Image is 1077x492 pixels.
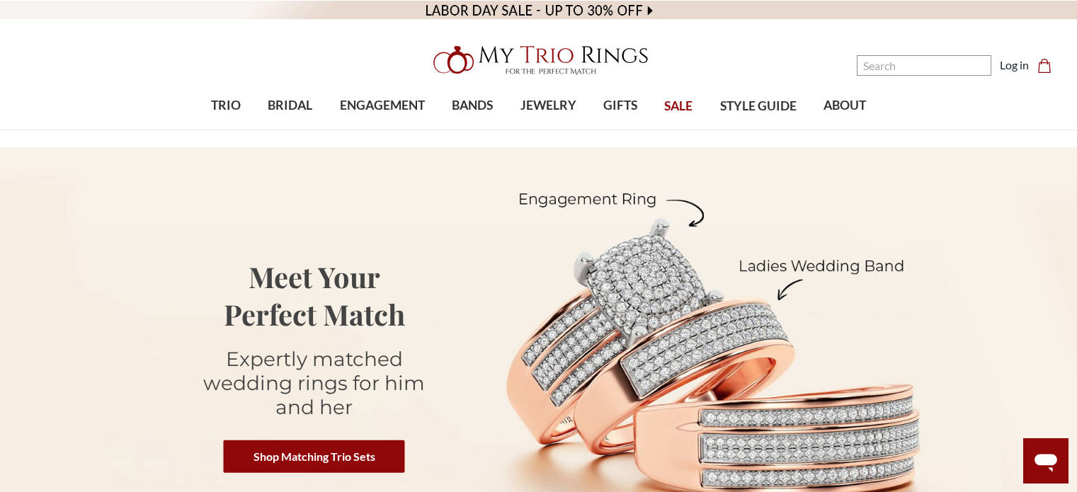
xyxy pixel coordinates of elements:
a: Cart with 0 items [1037,57,1060,74]
a: GIFTS [590,83,651,129]
a: BANDS [438,83,506,129]
span: GIFTS [603,96,637,115]
a: Shop Matching Trio Sets [224,440,405,472]
img: My Trio Rings [426,38,652,83]
button: submenu toggle [375,129,389,130]
a: TRIO [198,83,254,129]
span: TRIO [211,96,241,115]
span: BANDS [452,96,493,115]
a: STYLE GUIDE [706,84,809,130]
a: BRIDAL [254,83,326,129]
button: submenu toggle [283,129,297,130]
a: Log in [1000,57,1029,74]
span: STYLE GUIDE [720,97,797,115]
span: SALE [664,97,693,115]
a: My Trio Rings [312,38,765,83]
a: SALE [651,84,706,130]
button: submenu toggle [541,129,555,130]
a: ENGAGEMENT [326,83,438,129]
svg: cart.cart_preview [1037,59,1052,73]
button: submenu toggle [465,129,479,130]
span: ENGAGEMENT [340,96,425,115]
a: JEWELRY [506,83,589,129]
button: submenu toggle [613,129,627,130]
button: submenu toggle [219,129,233,130]
span: BRIDAL [268,96,312,115]
span: JEWELRY [520,96,576,115]
input: Search [857,55,991,76]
